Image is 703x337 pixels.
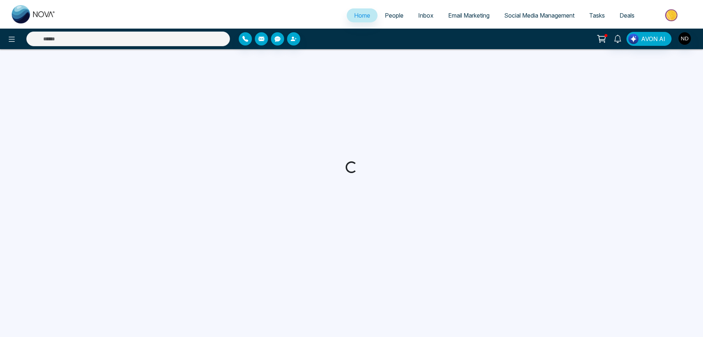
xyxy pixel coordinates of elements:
a: Deals [612,8,642,22]
span: Social Media Management [504,12,574,19]
span: Email Marketing [448,12,490,19]
button: AVON AI [626,32,672,46]
a: Email Marketing [441,8,497,22]
span: Deals [620,12,635,19]
a: Home [347,8,377,22]
a: Social Media Management [497,8,582,22]
span: Home [354,12,370,19]
span: Inbox [418,12,434,19]
a: Tasks [582,8,612,22]
span: People [385,12,403,19]
img: User Avatar [678,32,691,45]
span: AVON AI [641,34,665,43]
img: Market-place.gif [646,7,699,23]
a: People [377,8,411,22]
img: Lead Flow [628,34,639,44]
a: Inbox [411,8,441,22]
img: Nova CRM Logo [12,5,56,23]
span: Tasks [589,12,605,19]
